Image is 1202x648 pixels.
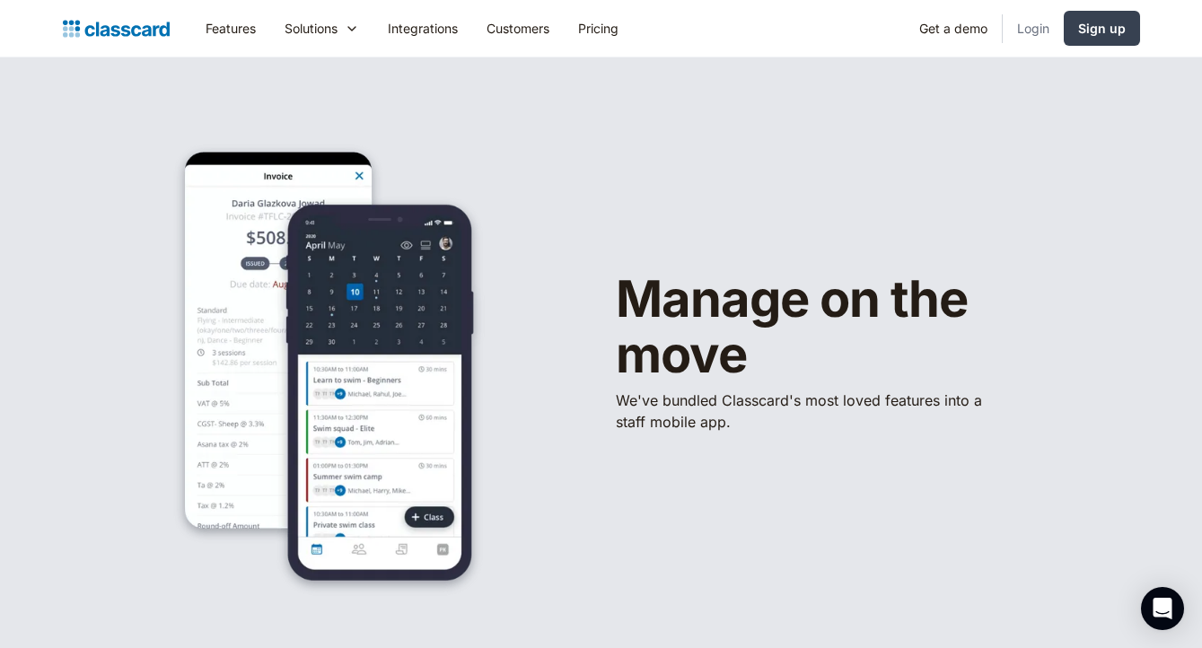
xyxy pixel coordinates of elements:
a: home [63,16,170,41]
a: Login [1003,8,1064,48]
a: Features [191,8,270,48]
div: Solutions [270,8,373,48]
div: Sign up [1078,19,1126,38]
a: Get a demo [905,8,1002,48]
div: Solutions [285,19,338,38]
h1: Manage on the move [616,272,1083,382]
a: Customers [472,8,564,48]
a: Pricing [564,8,633,48]
div: Open Intercom Messenger [1141,587,1184,630]
a: Integrations [373,8,472,48]
a: Sign up [1064,11,1140,46]
p: We've bundled ​Classcard's most loved features into a staff mobile app. [616,390,993,433]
